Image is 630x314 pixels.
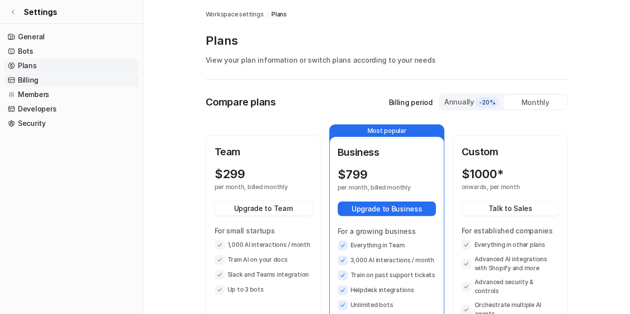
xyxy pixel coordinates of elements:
p: $ 299 [215,167,245,181]
p: For established companies [461,225,559,236]
a: Security [4,116,139,130]
a: Workspace settings [206,10,264,19]
p: $ 799 [338,168,368,182]
li: Everything in other plans [461,240,559,250]
li: Train AI on your docs [215,255,312,265]
a: Developers [4,102,139,116]
button: Talk to Sales [461,201,559,215]
li: Up to 3 bots [215,285,312,295]
li: 3,000 AI interactions / month [338,255,436,265]
li: Helpdesk integrations [338,285,436,295]
p: Most popular [330,125,444,137]
li: Train on past support tickets [338,270,436,280]
p: View your plan information or switch plans according to your needs [206,55,568,65]
li: Advanced security & controls [461,278,559,296]
li: Advanced AI integrations with Shopify and more [461,255,559,273]
button: Upgrade to Team [215,201,312,215]
p: Plans [206,33,568,49]
p: per month, billed monthly [338,184,418,192]
p: For a growing business [338,226,436,236]
a: Plans [4,59,139,73]
p: For small startups [215,225,312,236]
a: General [4,30,139,44]
button: Upgrade to Business [338,202,436,216]
a: Bots [4,44,139,58]
div: Monthly [504,95,567,109]
li: Slack and Teams integration [215,270,312,280]
span: Settings [24,6,57,18]
li: Unlimited bots [338,300,436,310]
a: Plans [271,10,287,19]
li: Everything in Team [338,240,436,250]
div: Annually [444,97,500,107]
p: Compare plans [206,95,276,109]
p: Billing period [388,97,432,107]
a: Members [4,88,139,102]
span: / [266,10,268,19]
p: Business [338,145,436,160]
p: onwards, per month [461,183,541,191]
p: Custom [461,144,559,159]
a: Billing [4,73,139,87]
p: per month, billed monthly [215,183,294,191]
span: -20% [476,98,499,107]
li: 1,000 AI interactions / month [215,240,312,250]
p: Team [215,144,312,159]
p: $ 1000* [461,167,503,181]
